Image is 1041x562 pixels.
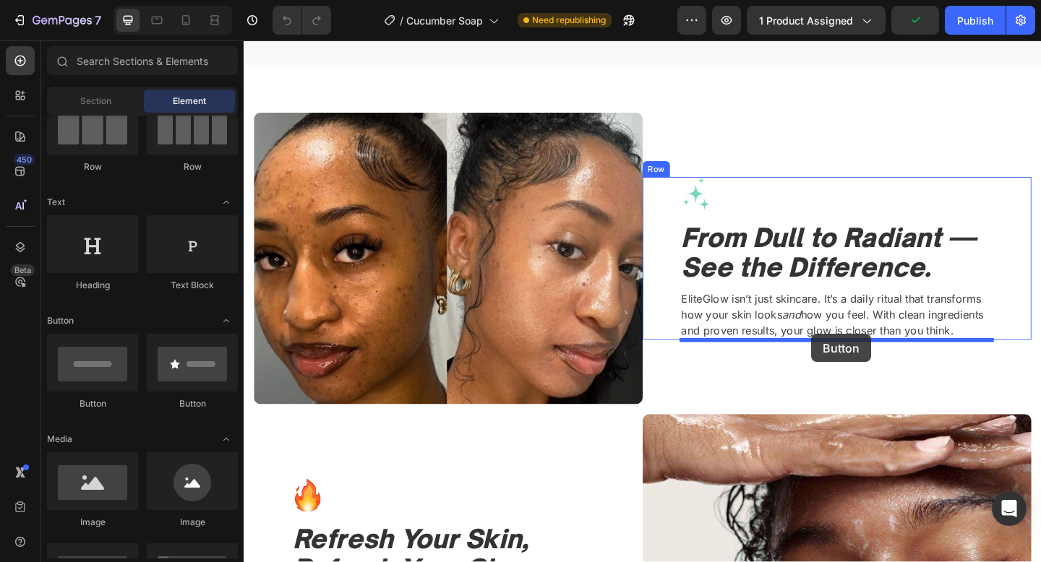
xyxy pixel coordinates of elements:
[47,516,138,529] div: Image
[406,13,483,28] span: Cucumber Soap
[215,309,238,332] span: Toggle open
[147,397,238,410] div: Button
[273,6,331,35] div: Undo/Redo
[532,14,606,27] span: Need republishing
[147,160,238,173] div: Row
[80,95,111,108] span: Section
[147,279,238,292] div: Text Block
[47,314,74,327] span: Button
[47,433,72,446] span: Media
[957,13,993,28] div: Publish
[759,13,853,28] span: 1 product assigned
[47,46,238,75] input: Search Sections & Elements
[244,40,1041,562] iframe: Design area
[147,516,238,529] div: Image
[215,191,238,214] span: Toggle open
[14,154,35,165] div: 450
[173,95,206,108] span: Element
[47,397,138,410] div: Button
[47,279,138,292] div: Heading
[215,428,238,451] span: Toggle open
[11,264,35,276] div: Beta
[400,13,403,28] span: /
[945,6,1006,35] button: Publish
[747,6,886,35] button: 1 product assigned
[95,12,101,29] p: 7
[6,6,108,35] button: 7
[47,196,65,209] span: Text
[992,491,1027,526] div: Open Intercom Messenger
[47,160,138,173] div: Row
